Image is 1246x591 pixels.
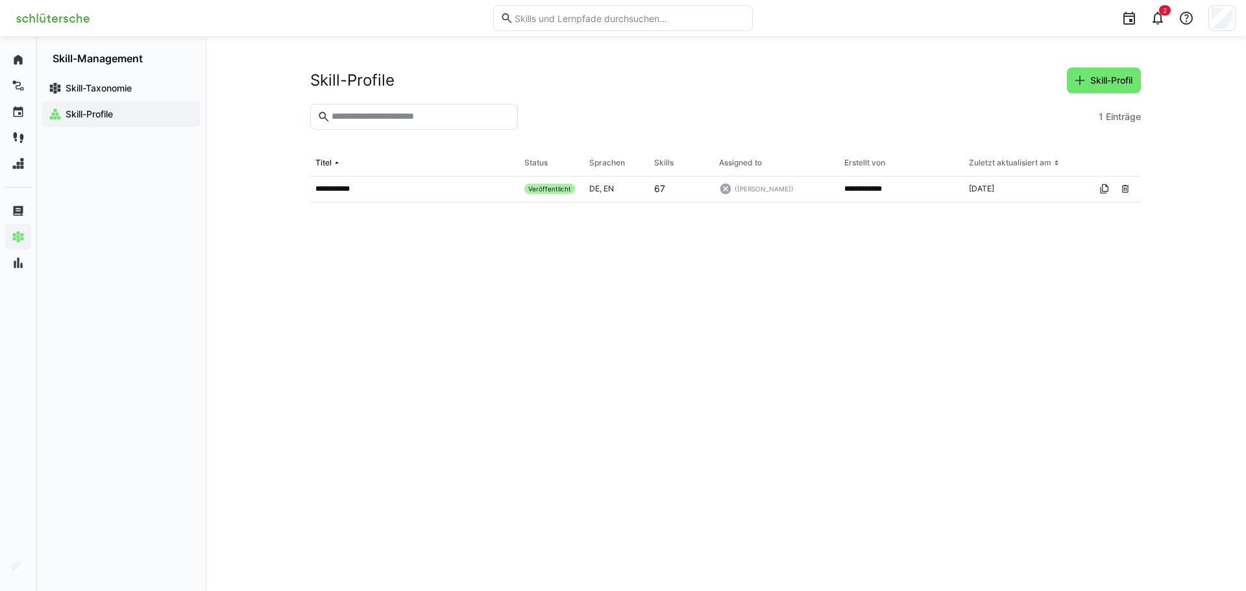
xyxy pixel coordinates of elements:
span: 2 [1163,6,1167,14]
span: Veröffentlicht [524,184,575,194]
button: Skill-Profil [1067,67,1141,93]
span: Skill-Profil [1088,74,1134,87]
span: [DATE] [969,184,994,194]
div: Erstellt von [844,158,885,168]
input: Skills und Lernpfade durchsuchen… [513,12,746,24]
div: Zuletzt aktualisiert am [969,158,1051,168]
span: 1 [1099,110,1103,123]
div: Skills [654,158,674,168]
div: Sprachen [589,158,625,168]
span: de [589,184,604,193]
div: Titel [315,158,332,168]
span: Einträge [1106,110,1141,123]
h2: Skill-Profile [310,71,395,90]
span: ([PERSON_NAME]) [735,184,794,193]
p: 67 [654,182,665,195]
div: Assigned to [719,158,762,168]
span: en [604,184,614,193]
div: Status [524,158,548,168]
